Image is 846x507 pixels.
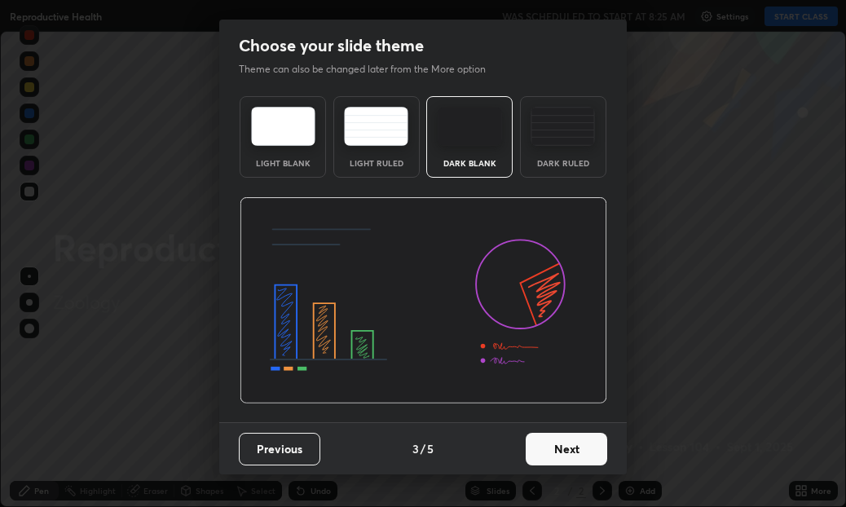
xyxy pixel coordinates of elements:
[438,107,502,146] img: darkTheme.f0cc69e5.svg
[421,440,425,457] h4: /
[240,197,607,404] img: darkThemeBanner.d06ce4a2.svg
[526,433,607,465] button: Next
[251,107,315,146] img: lightTheme.e5ed3b09.svg
[427,440,434,457] h4: 5
[239,433,320,465] button: Previous
[239,62,503,77] p: Theme can also be changed later from the More option
[437,159,502,167] div: Dark Blank
[250,159,315,167] div: Light Blank
[531,107,595,146] img: darkRuledTheme.de295e13.svg
[344,107,408,146] img: lightRuledTheme.5fabf969.svg
[531,159,596,167] div: Dark Ruled
[239,35,424,56] h2: Choose your slide theme
[412,440,419,457] h4: 3
[344,159,409,167] div: Light Ruled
